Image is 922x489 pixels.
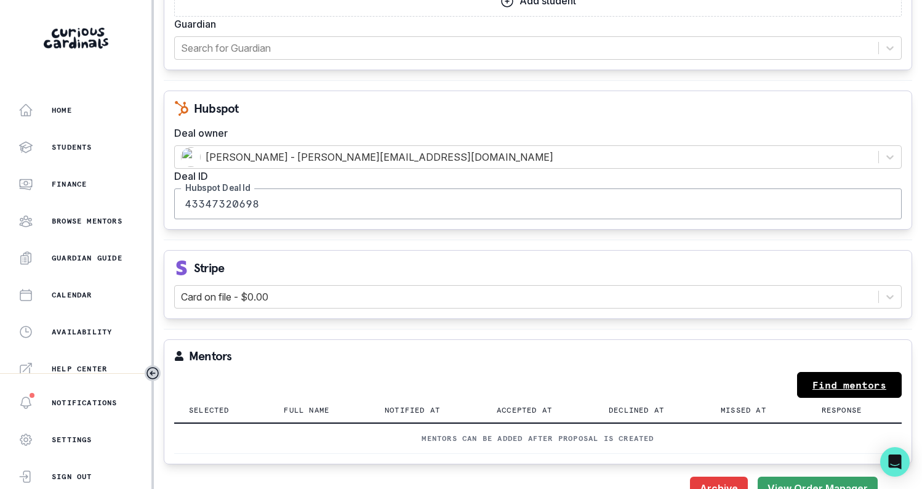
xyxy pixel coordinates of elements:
div: Open Intercom Messenger [880,447,910,477]
p: Guardian Guide [52,253,122,263]
p: Settings [52,435,92,445]
p: Selected [189,405,230,415]
p: Help Center [52,364,107,374]
label: Guardian [174,17,894,31]
p: Students [52,142,92,152]
p: Finance [52,179,87,189]
label: Deal ID [174,169,894,184]
p: Stripe [194,262,224,274]
p: Response [822,405,862,415]
p: Hubspot [194,102,238,115]
p: Full name [284,405,329,415]
img: Curious Cardinals Logo [44,28,108,49]
p: Declined at [609,405,664,415]
p: Home [52,105,72,115]
a: Find mentors [797,372,902,398]
p: Missed at [721,405,766,415]
p: Mentors [189,350,231,362]
p: Mentors can be added after proposal is created [189,434,887,443]
p: Accepted at [497,405,552,415]
p: Notifications [52,398,118,408]
p: Browse Mentors [52,216,122,226]
p: Calendar [52,290,92,300]
p: Sign Out [52,472,92,482]
p: Availability [52,327,112,337]
p: Notified at [385,405,440,415]
div: [PERSON_NAME] - [PERSON_NAME][EMAIL_ADDRESS][DOMAIN_NAME] [181,147,872,167]
label: Deal owner [174,126,894,140]
button: Toggle sidebar [145,365,161,381]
